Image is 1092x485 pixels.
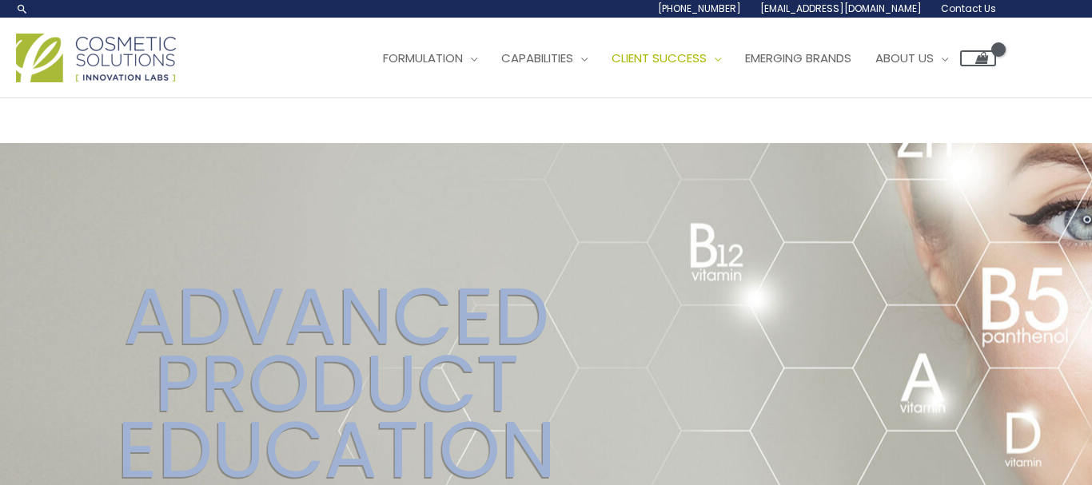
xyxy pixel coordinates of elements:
[501,50,573,66] span: Capabilities
[875,50,934,66] span: About Us
[658,2,741,15] span: [PHONE_NUMBER]
[745,50,851,66] span: Emerging Brands
[612,50,707,66] span: Client Success
[371,34,489,82] a: Formulation
[863,34,960,82] a: About Us
[600,34,733,82] a: Client Success
[16,2,29,15] a: Search icon link
[960,50,996,66] a: View Shopping Cart, empty
[760,2,922,15] span: [EMAIL_ADDRESS][DOMAIN_NAME]
[16,34,176,82] img: Cosmetic Solutions Logo
[733,34,863,82] a: Emerging Brands
[383,50,463,66] span: Formulation
[489,34,600,82] a: Capabilities
[27,283,645,483] h2: ADVANCED PRODUCT EDUCATION
[359,34,996,82] nav: Site Navigation
[941,2,996,15] span: Contact Us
